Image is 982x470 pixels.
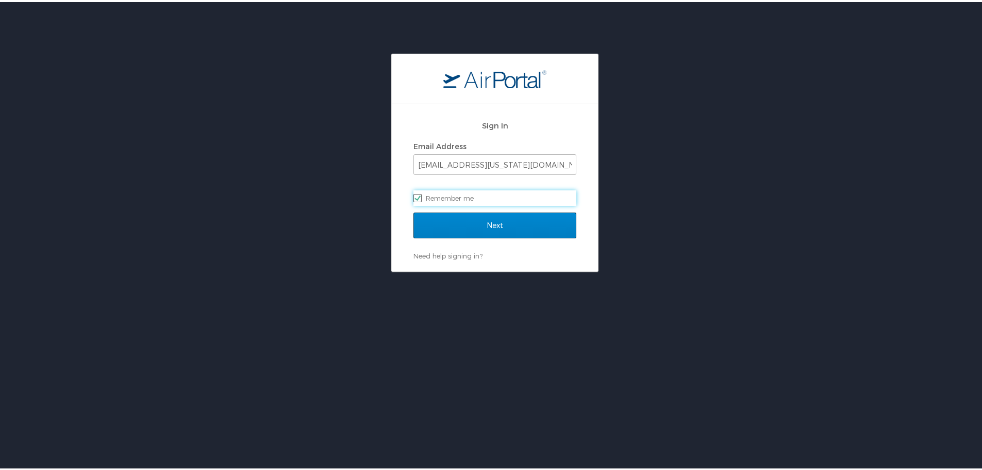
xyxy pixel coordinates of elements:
h2: Sign In [413,118,576,129]
a: Need help signing in? [413,250,482,258]
img: logo [443,68,546,86]
input: Next [413,210,576,236]
label: Email Address [413,140,467,149]
label: Remember me [413,188,576,204]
